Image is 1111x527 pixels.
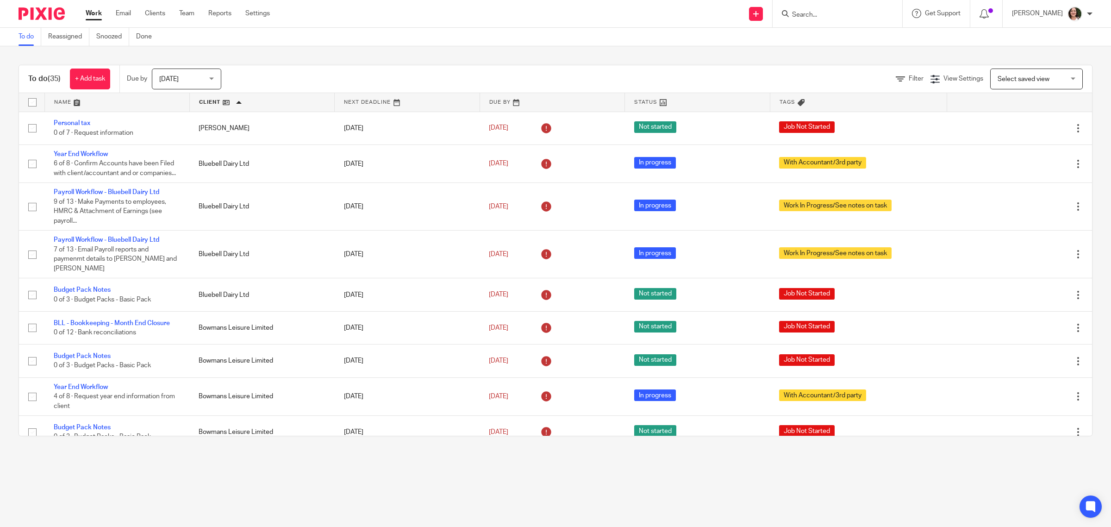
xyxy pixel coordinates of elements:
a: + Add task [70,69,110,89]
a: Personal tax [54,120,90,126]
span: 6 of 8 · Confirm Accounts have been Filed with client/accountant and or companies... [54,161,176,177]
span: Job Not Started [779,425,835,437]
td: [DATE] [335,278,480,311]
span: [DATE] [489,160,508,167]
input: Search [791,11,874,19]
a: Done [136,28,159,46]
td: [PERSON_NAME] [189,112,334,144]
td: Bluebell Dairy Ltd [189,231,334,278]
td: [DATE] [335,231,480,278]
td: Bowmans Leisure Limited [189,377,334,415]
span: In progress [634,389,676,401]
span: Job Not Started [779,121,835,133]
span: [DATE] [489,393,508,400]
a: To do [19,28,41,46]
span: Get Support [925,10,961,17]
span: With Accountant/3rd party [779,157,866,169]
span: [DATE] [489,125,508,132]
td: Bluebell Dairy Ltd [189,278,334,311]
span: With Accountant/3rd party [779,389,866,401]
span: 0 of 3 · Budget Packs - Basic Pack [54,296,151,303]
span: [DATE] [489,429,508,435]
span: 0 of 12 · Bank reconciliations [54,329,136,336]
span: 7 of 13 · Email Payroll reports and paymenmt details to [PERSON_NAME] and [PERSON_NAME] [54,246,177,272]
a: Payroll Workflow - Bluebell Dairy Ltd [54,237,159,243]
td: [DATE] [335,416,480,449]
a: Settings [245,9,270,18]
h1: To do [28,74,61,84]
span: 0 of 3 · Budget Packs - Basic Pack [54,434,151,440]
td: Bluebell Dairy Ltd [189,144,334,182]
span: Not started [634,321,676,333]
span: 0 of 3 · Budget Packs - Basic Pack [54,363,151,369]
a: Team [179,9,194,18]
a: Year End Workflow [54,151,108,157]
td: [DATE] [335,183,480,231]
span: Not started [634,354,676,366]
span: [DATE] [489,358,508,364]
a: Clients [145,9,165,18]
a: Budget Pack Notes [54,353,111,359]
td: [DATE] [335,112,480,144]
span: Work In Progress/See notes on task [779,247,892,259]
span: [DATE] [159,76,179,82]
a: Year End Workflow [54,384,108,390]
span: Filter [909,75,924,82]
span: Not started [634,288,676,300]
td: [DATE] [335,144,480,182]
a: Work [86,9,102,18]
span: In progress [634,247,676,259]
span: Tags [780,100,795,105]
td: [DATE] [335,377,480,415]
span: [DATE] [489,325,508,331]
span: View Settings [943,75,983,82]
a: Email [116,9,131,18]
span: Select saved view [998,76,1049,82]
a: Payroll Workflow - Bluebell Dairy Ltd [54,189,159,195]
a: Budget Pack Notes [54,424,111,431]
a: Reassigned [48,28,89,46]
td: [DATE] [335,311,480,344]
p: [PERSON_NAME] [1012,9,1063,18]
p: Due by [127,74,147,83]
span: In progress [634,157,676,169]
td: Bluebell Dairy Ltd [189,183,334,231]
span: [DATE] [489,251,508,257]
span: [DATE] [489,203,508,210]
span: In progress [634,200,676,211]
span: [DATE] [489,292,508,298]
a: Snoozed [96,28,129,46]
td: Bowmans Leisure Limited [189,311,334,344]
a: Reports [208,9,231,18]
span: Not started [634,425,676,437]
span: Job Not Started [779,321,835,333]
td: Bowmans Leisure Limited [189,416,334,449]
span: (35) [48,75,61,82]
td: Bowmans Leisure Limited [189,345,334,377]
span: Not started [634,121,676,133]
span: Work In Progress/See notes on task [779,200,892,211]
img: Pixie [19,7,65,20]
img: me.jpg [1067,6,1082,21]
span: 0 of 7 · Request information [54,130,133,136]
span: Job Not Started [779,354,835,366]
span: 4 of 8 · Request year end information from client [54,393,175,409]
a: BLL - Bookkeeping - Month End Closure [54,320,170,326]
td: [DATE] [335,345,480,377]
span: Job Not Started [779,288,835,300]
a: Budget Pack Notes [54,287,111,293]
span: 9 of 13 · Make Payments to employees, HMRC & Attachment of Earnings (see payroll... [54,199,166,224]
